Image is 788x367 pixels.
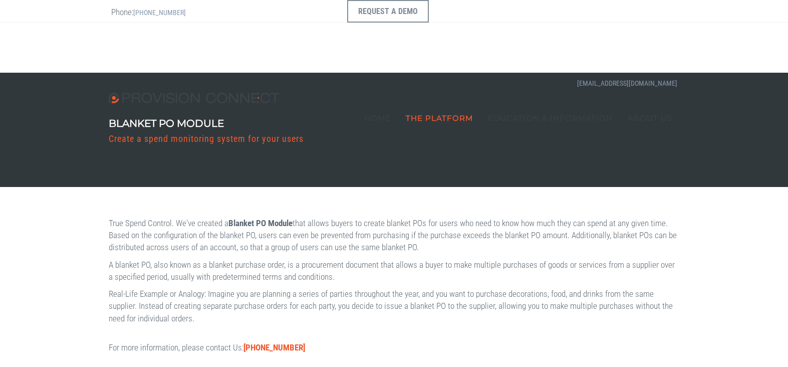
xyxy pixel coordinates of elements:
a: About Us [620,93,680,143]
a: Home [357,93,398,143]
a: The Platform [398,93,480,143]
h3: Create a spend monitoring system for your users [109,134,304,144]
p: A blanket PO, also known as a blanket purchase order, is a procurement document that allows a buy... [109,259,680,283]
p: Real-Life Example or Analogy: Imagine you are planning a series of parties throughout the year, a... [109,288,680,324]
p: True Spend Control. We've created a that allows buyers to create blanket POs for users who need t... [109,217,680,254]
p: For more information, please contact Us: [109,341,680,353]
b: Blanket PO Module [228,218,293,228]
img: Provision Connect [109,93,284,103]
a: [PHONE_NUMBER] [133,9,186,17]
a: [PHONE_NUMBER] [243,342,305,352]
a: Education & Information [480,93,620,143]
